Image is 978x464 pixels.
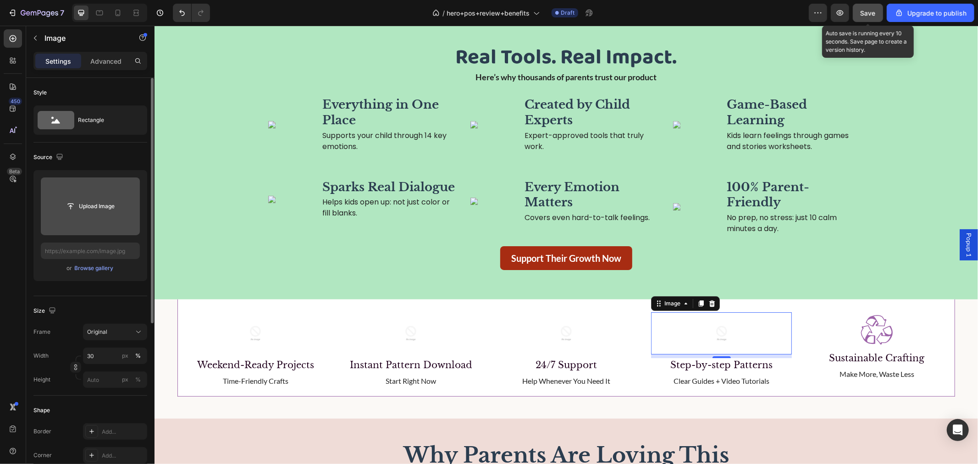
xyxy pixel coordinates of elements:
[80,287,122,329] img: Alt Image
[357,224,467,241] p: Support Their Growth Now
[519,177,564,185] img: gempages_570786139154154648-7cdc9dfe-c535-4a42-8f16-4fe21cb45128.png
[167,71,305,104] h2: Everything in One Place
[87,328,107,336] span: Original
[33,427,51,436] div: Border
[861,9,876,17] span: Save
[370,187,506,198] p: Covers even hard-to-talk feelings.
[187,333,326,345] p: Instant Pattern Download
[44,33,122,44] p: Image
[370,105,506,127] p: Expert-approved tools that truly work.
[33,88,47,97] div: Style
[572,71,710,104] h2: Game-Based Learning
[90,56,122,66] p: Advanced
[32,349,171,362] p: Time-Friendly Crafts
[33,406,50,414] div: Shape
[508,274,528,282] div: Image
[33,305,58,317] div: Size
[546,287,588,329] img: Alt Image
[33,376,50,384] label: Height
[137,415,687,444] h2: Why Parents Are Loving This
[67,263,72,274] span: or
[9,98,22,105] div: 450
[343,333,481,345] p: 24/7 Support
[519,95,564,103] img: gempages_570786139154154648-87f87b35-cd4d-4468-93ac-9efad44825fc.png
[78,110,134,131] div: Rectangle
[120,374,131,385] button: %
[114,170,160,177] img: gempages_570786139154154648-a7fb9149-9357-4566-9da2-407fe202dae3.png
[122,376,128,384] div: px
[665,342,780,355] p: Make More, Waste Less
[120,350,131,361] button: %
[173,4,210,22] div: Undo/Redo
[810,207,819,231] span: Popup 1
[102,452,145,460] div: Add...
[947,419,969,441] div: Open Intercom Messenger
[497,349,636,362] p: Clear Guides + Video Tutorials
[572,153,710,186] h2: 100% Parent-Friendly
[4,4,68,22] button: 7
[102,428,145,436] div: Add...
[391,287,433,329] img: Alt Image
[369,71,507,104] h2: Created by Child Experts
[74,264,114,273] button: Browse gallery
[133,350,144,361] button: px
[33,328,50,336] label: Frame
[573,105,709,127] p: Kids learn feelings through games and stories worksheets.
[895,8,967,18] div: Upgrade to publish
[442,8,445,18] span: /
[115,44,709,59] p: Here’s why thousands of parents trust our product
[497,333,636,345] p: Step-by-step Patterns
[168,105,304,127] p: Supports your child through 14 key emotions.
[114,95,160,103] img: gempages_570786139154154648-8d6cb753-b0b3-4b75-800d-87dec363f953.png
[33,352,49,360] label: Width
[167,153,305,171] h2: Sparks Real Dialogue
[853,4,883,22] button: Save
[235,287,277,329] img: Alt Image
[346,221,478,244] a: Support Their Growth Now
[343,349,481,362] p: Help Whenever You Need It
[887,4,974,22] button: Upgrade to publish
[369,153,507,186] h2: Every Emotion Matters
[60,7,64,18] p: 7
[316,172,362,179] img: gempages_570786139154154648-a93d3bfa-0d48-46ce-8783-cdff652dbfbb.png
[561,9,575,17] span: Draft
[187,349,326,362] p: Start Right Now
[83,324,147,340] button: Original
[135,376,141,384] div: %
[573,187,709,209] p: No prep, no stress: just 10 calm minutes a day.
[155,26,978,464] iframe: Design area
[447,8,530,18] span: hero+pos+review+benefits
[33,451,52,459] div: Corner
[32,333,171,345] p: Weekend-Ready Projects
[7,168,22,175] div: Beta
[83,348,147,364] input: px%
[665,326,780,338] p: Sustainable Crafting
[316,95,362,103] img: gempages_570786139154154648-5289951c-71b5-4cab-a59b-9f63a5aea3d0.png
[122,352,128,360] div: px
[33,151,65,164] div: Source
[45,56,71,66] p: Settings
[133,374,144,385] button: px
[168,171,304,193] p: Helps kids open up: not just color or fill blanks.
[75,264,114,272] div: Browse gallery
[135,352,141,360] div: %
[114,20,710,43] h2: Real Tools. Real Impact.
[705,287,740,322] img: Alt Image
[83,371,147,388] input: px%
[58,198,122,215] button: Upload Image
[41,243,140,259] input: https://example.com/image.jpg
